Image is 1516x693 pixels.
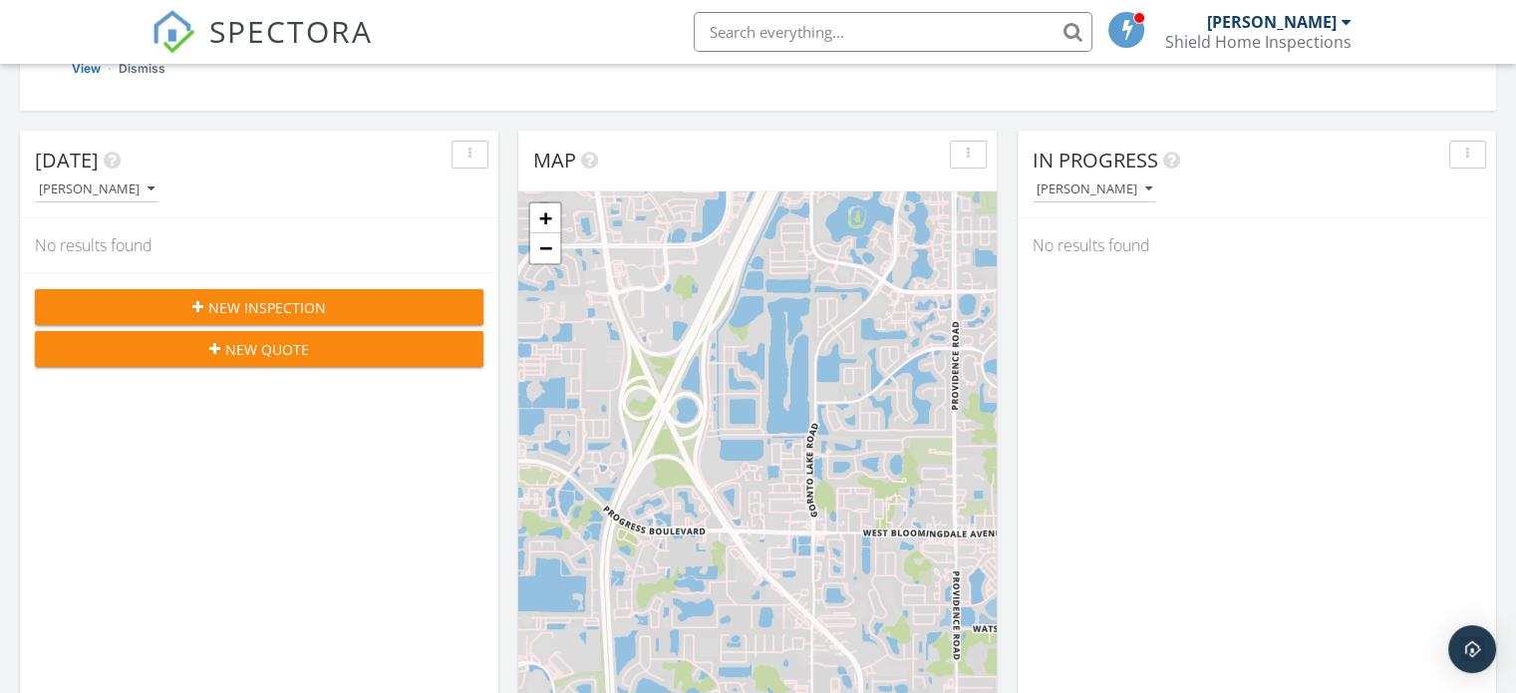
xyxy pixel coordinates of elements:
[533,147,576,173] span: Map
[225,339,309,360] span: New Quote
[694,12,1092,52] input: Search everything...
[152,27,373,69] a: SPECTORA
[208,297,326,318] span: New Inspection
[152,10,195,54] img: The Best Home Inspection Software - Spectora
[119,59,165,79] a: Dismiss
[1207,12,1337,32] div: [PERSON_NAME]
[530,203,560,233] a: Zoom in
[1033,176,1156,203] button: [PERSON_NAME]
[35,176,158,203] button: [PERSON_NAME]
[530,233,560,263] a: Zoom out
[35,147,99,173] span: [DATE]
[20,218,498,272] div: No results found
[35,331,483,367] button: New Quote
[39,182,154,196] div: [PERSON_NAME]
[1018,218,1496,272] div: No results found
[1037,182,1152,196] div: [PERSON_NAME]
[1165,32,1352,52] div: Shield Home Inspections
[209,10,373,52] span: SPECTORA
[35,289,483,325] button: New Inspection
[1033,147,1158,173] span: In Progress
[1448,625,1496,673] div: Open Intercom Messenger
[72,59,101,79] a: View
